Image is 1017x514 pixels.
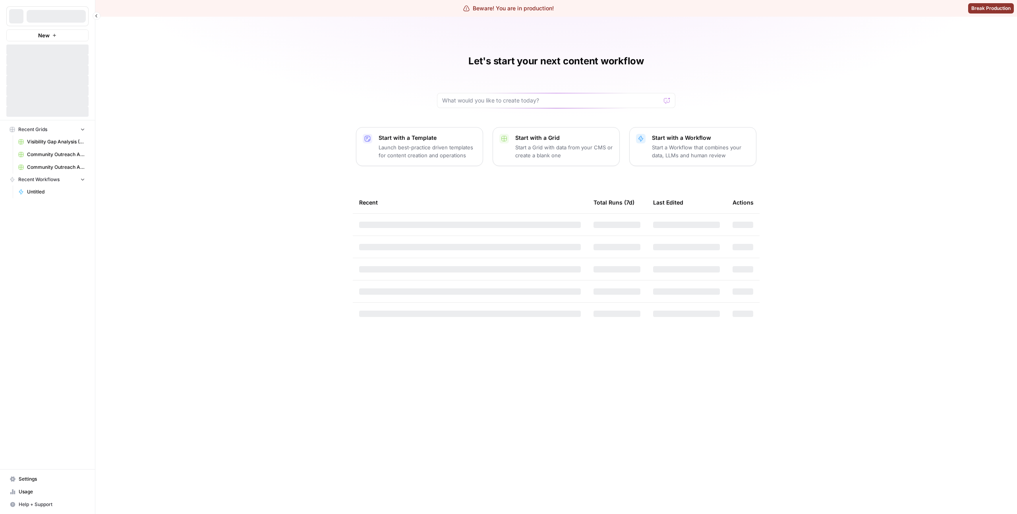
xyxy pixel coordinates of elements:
[27,164,85,171] span: Community Outreach Analysis (2)
[18,176,60,183] span: Recent Workflows
[15,135,89,148] a: Visibility Gap Analysis (27)
[15,161,89,174] a: Community Outreach Analysis (2)
[6,174,89,186] button: Recent Workflows
[515,134,613,142] p: Start with a Grid
[652,143,750,159] p: Start a Workflow that combines your data, LLMs and human review
[15,148,89,161] a: Community Outreach Analysis (3)
[468,55,644,68] h1: Let's start your next content workflow
[6,124,89,135] button: Recent Grids
[15,186,89,198] a: Untitled
[652,134,750,142] p: Start with a Workflow
[27,188,85,195] span: Untitled
[493,127,620,166] button: Start with a GridStart a Grid with data from your CMS or create a blank one
[6,473,89,485] a: Settings
[6,498,89,511] button: Help + Support
[653,191,683,213] div: Last Edited
[515,143,613,159] p: Start a Grid with data from your CMS or create a blank one
[379,143,476,159] p: Launch best-practice driven templates for content creation and operations
[971,5,1011,12] span: Break Production
[968,3,1014,14] button: Break Production
[38,31,50,39] span: New
[359,191,581,213] div: Recent
[733,191,754,213] div: Actions
[629,127,756,166] button: Start with a WorkflowStart a Workflow that combines your data, LLMs and human review
[442,97,661,104] input: What would you like to create today?
[27,138,85,145] span: Visibility Gap Analysis (27)
[379,134,476,142] p: Start with a Template
[594,191,634,213] div: Total Runs (7d)
[19,475,85,483] span: Settings
[6,485,89,498] a: Usage
[19,501,85,508] span: Help + Support
[463,4,554,12] div: Beware! You are in production!
[6,29,89,41] button: New
[356,127,483,166] button: Start with a TemplateLaunch best-practice driven templates for content creation and operations
[19,488,85,495] span: Usage
[18,126,47,133] span: Recent Grids
[27,151,85,158] span: Community Outreach Analysis (3)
